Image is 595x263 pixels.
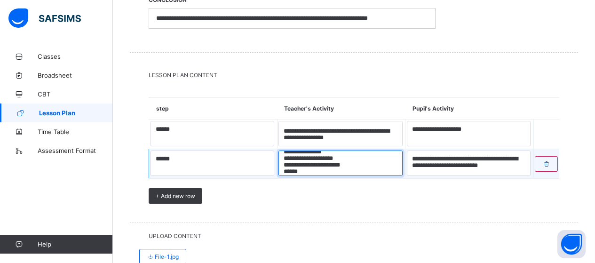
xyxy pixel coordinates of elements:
button: Open asap [557,230,586,258]
span: LESSON PLAN CONTENT [149,72,559,79]
span: Broadsheet [38,72,113,79]
span: Classes [38,53,113,60]
span: Lesson Plan [39,109,113,117]
th: step [149,98,278,120]
span: CBT [38,90,113,98]
span: File-1.jpg [147,253,179,260]
span: Help [38,240,112,248]
span: + Add new row [156,192,195,199]
img: safsims [8,8,81,28]
th: Teacher's Activity [277,98,405,120]
th: Pupil's Activity [405,98,534,120]
span: Assessment Format [38,147,113,154]
span: UPLOAD CONTENT [149,232,559,239]
span: Time Table [38,128,113,135]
